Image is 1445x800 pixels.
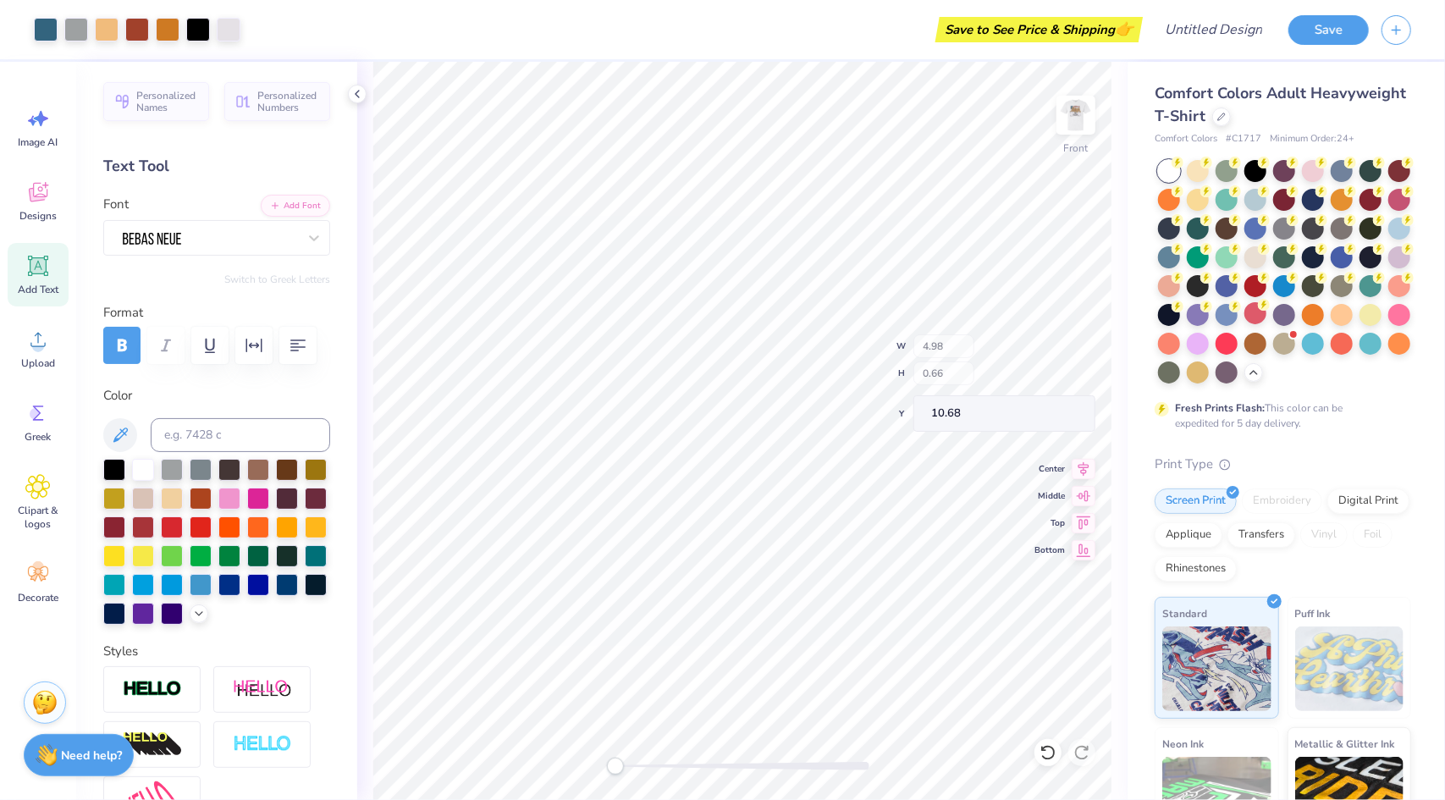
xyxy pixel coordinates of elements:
[1226,132,1261,146] span: # C1717
[103,195,129,214] label: Font
[10,504,66,531] span: Clipart & logos
[103,155,330,178] div: Text Tool
[1155,522,1222,548] div: Applique
[233,679,292,700] img: Shadow
[18,591,58,604] span: Decorate
[1155,132,1217,146] span: Comfort Colors
[123,680,182,699] img: Stroke
[1162,626,1271,711] img: Standard
[19,135,58,149] span: Image AI
[1175,401,1265,415] strong: Fresh Prints Flash:
[1162,604,1207,622] span: Standard
[123,731,182,759] img: 3D Illusion
[233,735,292,754] img: Negative Space
[1115,19,1133,39] span: 👉
[25,430,52,444] span: Greek
[257,90,320,113] span: Personalized Numbers
[18,283,58,296] span: Add Text
[136,90,199,113] span: Personalized Names
[1227,522,1295,548] div: Transfers
[103,386,330,406] label: Color
[940,17,1139,42] div: Save to See Price & Shipping
[1064,141,1089,156] div: Front
[1295,735,1395,753] span: Metallic & Glitter Ink
[607,758,624,775] div: Accessibility label
[1162,735,1204,753] span: Neon Ink
[1288,15,1369,45] button: Save
[1034,516,1065,530] span: Top
[21,356,55,370] span: Upload
[1155,556,1237,582] div: Rhinestones
[224,273,330,286] button: Switch to Greek Letters
[1175,400,1383,431] div: This color can be expedited for 5 day delivery.
[1034,543,1065,557] span: Bottom
[103,303,330,323] label: Format
[103,642,138,661] label: Styles
[1151,13,1276,47] input: Untitled Design
[1295,604,1331,622] span: Puff Ink
[1327,488,1409,514] div: Digital Print
[224,82,330,121] button: Personalized Numbers
[1270,132,1354,146] span: Minimum Order: 24 +
[1242,488,1322,514] div: Embroidery
[19,209,57,223] span: Designs
[1059,98,1093,132] img: Front
[1155,83,1406,126] span: Comfort Colors Adult Heavyweight T-Shirt
[151,418,330,452] input: e.g. 7428 c
[62,748,123,764] strong: Need help?
[1034,489,1065,503] span: Middle
[1353,522,1393,548] div: Foil
[1155,455,1411,474] div: Print Type
[1155,488,1237,514] div: Screen Print
[1034,462,1065,476] span: Center
[103,82,209,121] button: Personalized Names
[1300,522,1348,548] div: Vinyl
[1295,626,1404,711] img: Puff Ink
[261,195,330,217] button: Add Font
